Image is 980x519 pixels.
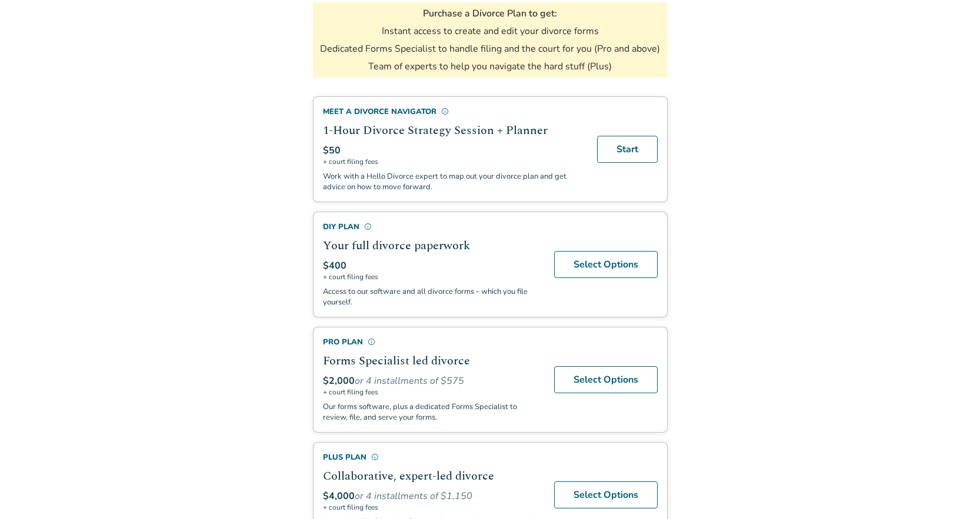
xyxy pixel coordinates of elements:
div: Pro Plan [323,337,540,347]
span: $4,000 [323,490,355,503]
div: or 4 installments of $1,150 [323,490,540,503]
a: Select Options [554,251,658,278]
h3: Purchase a Divorce Plan to get: [423,7,557,20]
a: Select Options [554,481,658,508]
span: + court filing fees [323,503,540,512]
iframe: Chat Widget [921,463,980,519]
p: Our forms software, plus a dedicated Forms Specialist to review, file, and serve your forms. [323,401,540,423]
h2: 1-Hour Divorce Strategy Session + Planner [323,122,583,139]
div: or 4 installments of $575 [323,374,540,387]
span: + court filing fees [323,272,540,282]
span: info [441,108,449,115]
div: DIY Plan [323,222,540,232]
span: + court filing fees [323,157,583,166]
span: info [368,338,375,346]
span: $50 [323,144,341,157]
span: $400 [323,259,346,272]
p: Access to our software and all divorce forms - which you file yourself. [323,286,540,307]
h2: Forms Specialist led divorce [323,352,540,370]
div: Plus Plan [323,452,540,463]
a: Start [597,136,658,163]
p: Work with a Hello Divorce expert to map out your divorce plan and get advice on how to move forward. [323,171,583,192]
span: $2,000 [323,374,355,387]
li: Dedicated Forms Specialist to handle filing and the court for you (Pro and above) [320,42,660,55]
span: + court filing fees [323,387,540,397]
a: Select Options [554,366,658,393]
h2: Your full divorce paperwork [323,237,540,255]
li: Instant access to create and edit your divorce forms [382,25,599,38]
li: Team of experts to help you navigate the hard stuff (Plus) [368,60,612,73]
span: info [364,223,372,230]
span: info [371,453,379,461]
div: Meet a divorce navigator [323,106,583,117]
h2: Collaborative, expert-led divorce [323,467,540,485]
